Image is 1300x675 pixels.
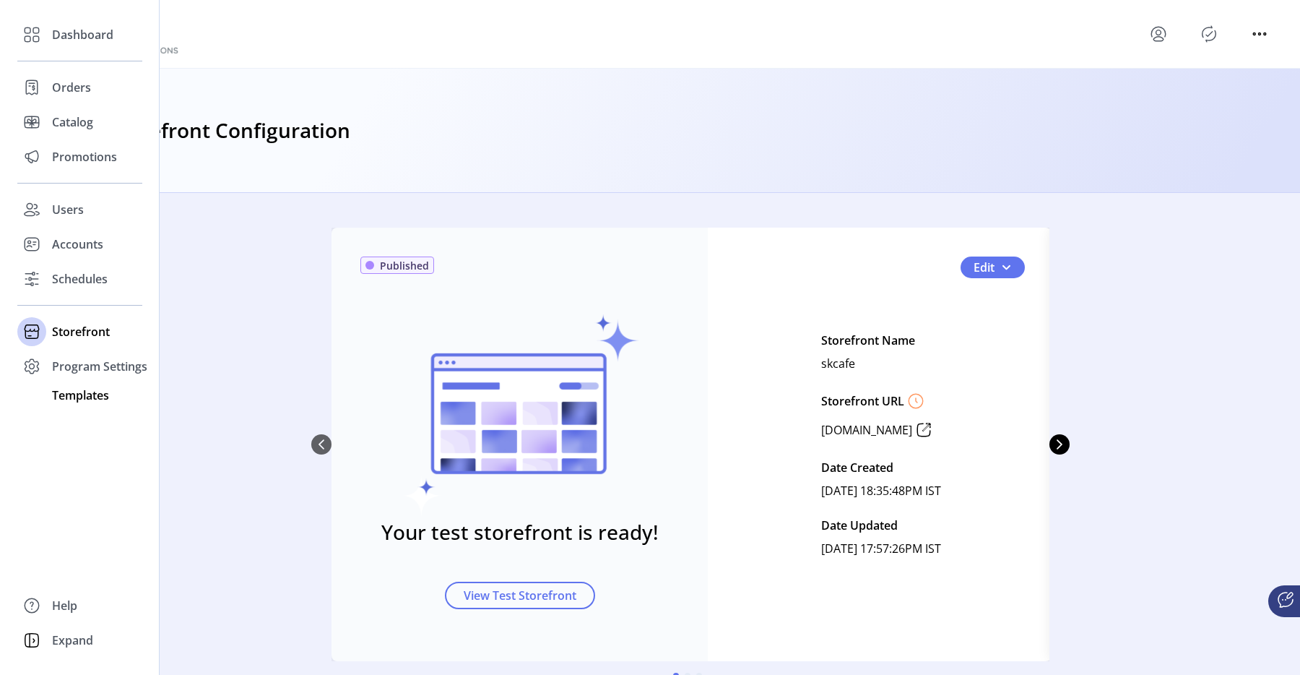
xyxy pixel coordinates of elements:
[1049,434,1070,455] button: Next Page
[52,358,147,375] span: Program Settings
[380,258,429,273] span: Published
[381,517,659,547] h3: Your test storefront is ready!
[52,632,93,649] span: Expand
[52,201,84,218] span: Users
[821,352,855,375] p: skcafe
[821,329,915,352] p: Storefront Name
[1248,22,1271,46] button: menu
[821,479,941,502] p: [DATE] 18:35:48PM IST
[52,236,103,253] span: Accounts
[974,259,994,276] span: Edit
[52,113,93,131] span: Catalog
[464,587,576,604] span: View Test Storefront
[821,392,904,410] p: Storefront URL
[52,323,110,340] span: Storefront
[1197,22,1221,46] button: Publisher Panel
[52,148,117,165] span: Promotions
[331,228,1054,661] div: 0
[52,79,91,96] span: Orders
[52,26,113,43] span: Dashboard
[821,537,941,560] p: [DATE] 17:57:26PM IST
[821,514,898,537] p: Date Updated
[52,270,108,288] span: Schedules
[52,597,77,614] span: Help
[110,115,350,147] h3: Storefront Configuration
[821,456,893,479] p: Date Created
[821,421,912,439] p: [DOMAIN_NAME]
[1147,22,1170,46] button: menu
[52,387,109,404] span: Templates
